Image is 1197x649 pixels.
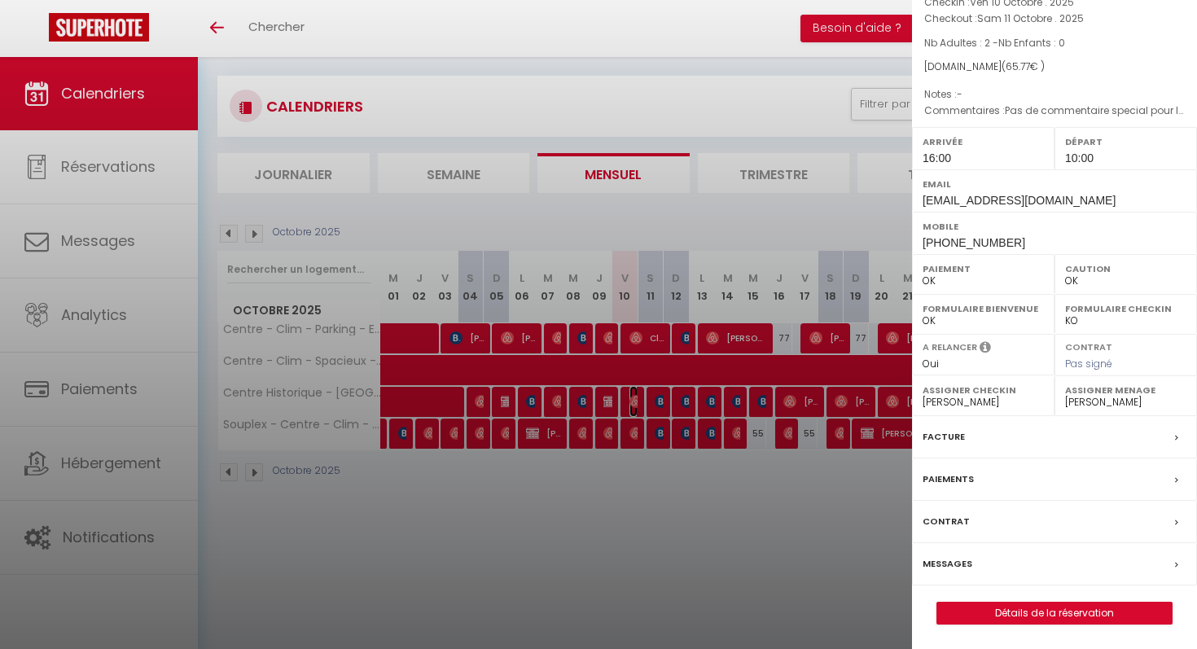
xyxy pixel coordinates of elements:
label: Contrat [1065,340,1112,351]
label: Contrat [923,513,970,530]
p: Commentaires : [924,103,1185,119]
p: Checkout : [924,11,1185,27]
p: Notes : [924,86,1185,103]
label: Messages [923,555,972,572]
span: 16:00 [923,151,951,164]
label: Paiements [923,471,974,488]
span: Sam 11 Octobre . 2025 [977,11,1084,25]
span: Pas signé [1065,357,1112,371]
label: Formulaire Checkin [1065,300,1186,317]
span: 10:00 [1065,151,1094,164]
label: Assigner Checkin [923,382,1044,398]
span: [EMAIL_ADDRESS][DOMAIN_NAME] [923,194,1116,207]
label: A relancer [923,340,977,354]
label: Caution [1065,261,1186,277]
label: Arrivée [923,134,1044,150]
span: - [957,87,962,101]
span: 65.77 [1006,59,1030,73]
label: Formulaire Bienvenue [923,300,1044,317]
label: Email [923,176,1186,192]
label: Assigner Menage [1065,382,1186,398]
span: ( € ) [1002,59,1045,73]
label: Paiement [923,261,1044,277]
a: Détails de la réservation [937,603,1172,624]
div: [DOMAIN_NAME] [924,59,1185,75]
span: Nb Enfants : 0 [998,36,1065,50]
label: Mobile [923,218,1186,235]
label: Facture [923,428,965,445]
i: Sélectionner OUI si vous souhaiter envoyer les séquences de messages post-checkout [980,340,991,358]
span: Nb Adultes : 2 - [924,36,1065,50]
span: [PHONE_NUMBER] [923,236,1025,249]
button: Détails de la réservation [936,602,1173,625]
label: Départ [1065,134,1186,150]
